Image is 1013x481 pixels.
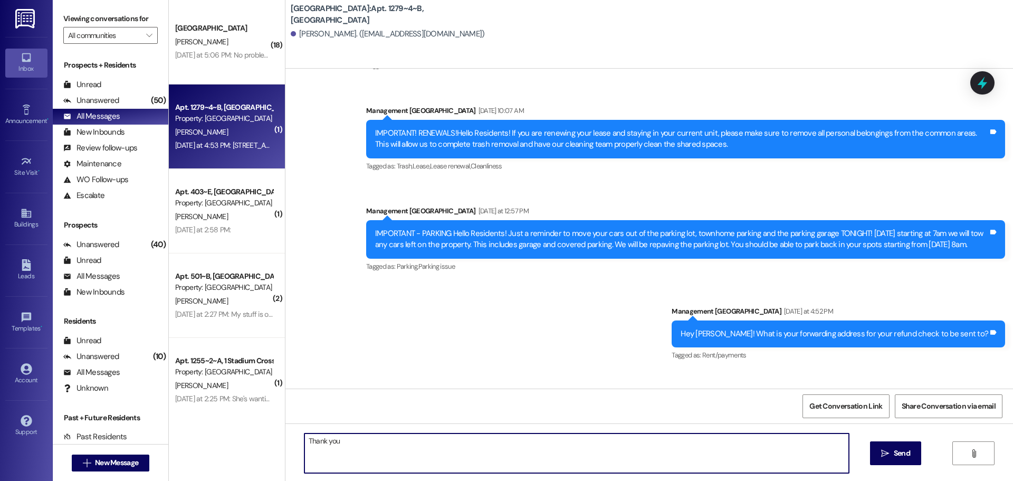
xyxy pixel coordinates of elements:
div: Management [GEOGRAPHIC_DATA] [672,306,1005,320]
img: ResiDesk Logo [15,9,37,29]
div: [DATE] at 4:52 PM [781,306,833,317]
span: • [47,116,49,123]
div: IMPORTANT! RENEWALS!Hello Residents! If you are renewing your lease and staying in your current u... [375,128,988,150]
div: (50) [148,92,168,109]
div: Apt. 1279~4~B, [GEOGRAPHIC_DATA] [175,102,273,113]
input: All communities [68,27,141,44]
i:  [970,449,978,458]
div: IMPORTANT - PARKING Hello Residents! Just a reminder to move your cars out of the parking lot, to... [375,228,988,251]
span: [PERSON_NAME] [175,212,228,221]
div: Unread [63,335,101,346]
span: Get Conversation Link [809,401,882,412]
div: Unanswered [63,351,119,362]
div: All Messages [63,111,120,122]
div: Apt. 1255~2~A, 1 Stadium Crossing [175,355,273,366]
span: [PERSON_NAME] [175,381,228,390]
textarea: Thank you [304,433,849,473]
i:  [83,459,91,467]
a: Leads [5,256,47,285]
div: All Messages [63,271,120,282]
div: [DATE] at 2:58 PM: [175,225,231,234]
a: Site Visit • [5,153,47,181]
span: Share Conversation via email [902,401,996,412]
button: Get Conversation Link [802,394,889,418]
div: All Messages [63,367,120,378]
button: New Message [72,455,150,471]
span: Parking , [397,262,418,271]
div: Property: [GEOGRAPHIC_DATA] [175,197,273,209]
a: Inbox [5,49,47,77]
div: Unanswered [63,239,119,250]
div: (40) [148,237,168,253]
a: Buildings [5,204,47,233]
div: Review follow-ups [63,143,137,154]
div: [DATE] 10:07 AM [476,105,524,116]
div: Residents [53,316,168,327]
div: [DATE] at 2:25 PM: She's wanting to move in [DATE] and yes she wants my parking pass [175,394,439,403]
div: Property: [GEOGRAPHIC_DATA] [175,366,273,378]
div: Maintenance [63,158,121,169]
div: Apt. 403~E, [GEOGRAPHIC_DATA] [175,186,273,197]
div: Escalate [63,190,104,201]
button: Share Conversation via email [895,394,1002,418]
div: Hey [PERSON_NAME]! What is your forwarding address for your refund check to be sent to? [681,328,988,339]
div: Tagged as: [366,158,1005,174]
div: Prospects [53,220,168,231]
div: Property: [GEOGRAPHIC_DATA] [175,113,273,124]
a: Account [5,360,47,389]
span: Send [894,448,910,459]
div: WO Follow-ups [63,174,128,185]
button: Send [870,441,921,465]
div: Past + Future Residents [53,412,168,423]
div: Unread [63,79,101,90]
div: New Inbounds [63,127,125,138]
div: Unread [63,255,101,266]
a: Support [5,412,47,440]
span: • [38,167,40,175]
div: (10) [150,348,168,365]
div: Past Residents [63,431,127,442]
span: [PERSON_NAME] [175,37,228,46]
div: Apt. 501~B, [GEOGRAPHIC_DATA] [175,271,273,282]
div: Unanswered [63,95,119,106]
div: [DATE] at 4:53 PM: [STREET_ADDRESS][US_STATE] [175,140,328,150]
div: Tagged as: [672,347,1005,363]
a: Templates • [5,308,47,337]
span: New Message [95,457,138,468]
span: [PERSON_NAME] [175,296,228,306]
span: • [41,323,42,331]
b: [GEOGRAPHIC_DATA]: Apt. 1279~4~B, [GEOGRAPHIC_DATA] [291,3,502,26]
div: [PERSON_NAME]. ([EMAIL_ADDRESS][DOMAIN_NAME]) [291,29,485,40]
span: [PERSON_NAME] [175,127,228,137]
i:  [146,31,152,40]
div: Management [GEOGRAPHIC_DATA] [366,205,1005,220]
span: Lease , [413,162,430,171]
div: Tagged as: [366,259,1005,274]
i:  [881,449,889,458]
span: Cleanliness [471,162,502,171]
div: [GEOGRAPHIC_DATA] [175,23,273,34]
div: Property: [GEOGRAPHIC_DATA] [175,282,273,293]
div: Unknown [63,383,108,394]
div: New Inbounds [63,287,125,298]
div: [DATE] at 5:06 PM: No problem of course!! [175,50,304,60]
span: Parking issue [418,262,455,271]
div: Prospects + Residents [53,60,168,71]
div: [DATE] at 2:27 PM: My stuff is out of the common areas [175,309,342,319]
div: Management [GEOGRAPHIC_DATA] [366,105,1005,120]
label: Viewing conversations for [63,11,158,27]
span: Trash , [397,162,413,171]
div: [DATE] at 12:57 PM [476,205,529,216]
span: Lease renewal , [430,162,471,171]
span: Rent/payments [702,351,747,360]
